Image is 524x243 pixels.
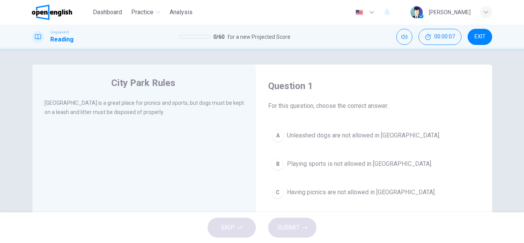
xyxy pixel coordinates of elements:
[354,10,364,15] img: en
[475,34,486,40] span: EXIT
[268,101,480,111] span: For this question, choose the correct answer.
[93,8,122,17] span: Dashboard
[32,5,90,20] a: OpenEnglish logo
[131,8,153,17] span: Practice
[50,30,69,35] span: Linguaskill
[128,5,163,19] button: Practice
[434,34,455,40] span: 00:00:07
[268,154,480,174] button: BPlaying sports is not allowed in [GEOGRAPHIC_DATA].
[396,29,412,45] div: Mute
[419,29,461,45] button: 00:00:07
[44,100,244,115] span: [GEOGRAPHIC_DATA] is a great place for picnics and sports, but dogs must be kept on a leash and l...
[272,129,284,142] div: A
[268,80,480,92] h4: Question 1
[429,8,471,17] div: [PERSON_NAME]
[32,5,72,20] img: OpenEnglish logo
[90,5,125,19] button: Dashboard
[287,131,440,140] span: Unleashed dogs are not allowed in [GEOGRAPHIC_DATA].
[287,159,432,169] span: Playing sports is not allowed in [GEOGRAPHIC_DATA].
[213,32,224,41] span: 0 / 60
[419,29,461,45] div: Hide
[272,186,284,198] div: C
[268,183,480,202] button: CHaving picnics are not allowed in [GEOGRAPHIC_DATA].
[287,188,436,197] span: Having picnics are not allowed in [GEOGRAPHIC_DATA].
[227,32,290,41] span: for a new Projected Score
[272,158,284,170] div: B
[268,126,480,145] button: AUnleashed dogs are not allowed in [GEOGRAPHIC_DATA].
[111,77,175,89] h4: City Park Rules
[468,29,492,45] button: EXIT
[166,5,196,19] button: Analysis
[50,35,74,44] h1: Reading
[170,8,193,17] span: Analysis
[410,6,423,18] img: Profile picture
